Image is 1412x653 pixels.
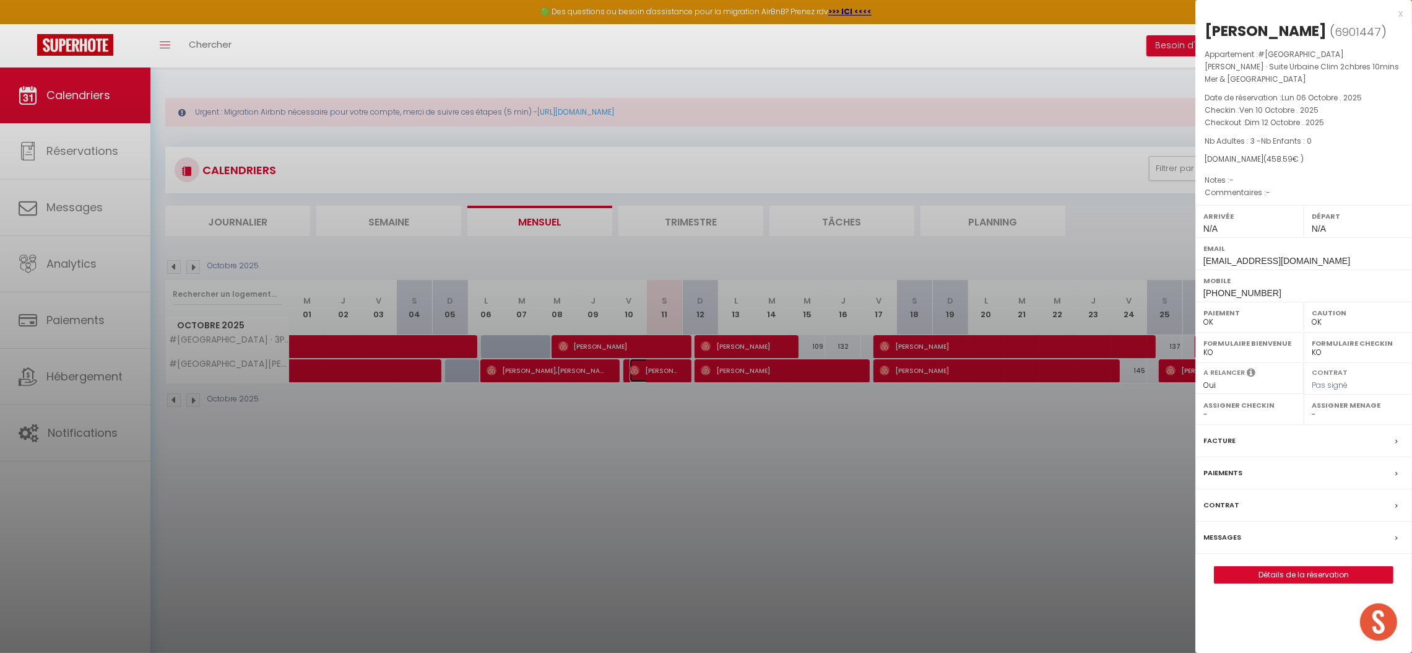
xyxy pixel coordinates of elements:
span: - [1229,175,1234,185]
label: Messages [1203,531,1241,544]
label: Email [1203,242,1404,255]
span: Nb Enfants : 0 [1261,136,1312,146]
label: Contrat [1203,499,1239,512]
span: Nb Adultes : 3 - [1205,136,1312,146]
label: Départ [1312,210,1404,222]
label: Formulaire Checkin [1312,337,1404,349]
span: N/A [1312,224,1326,234]
label: Caution [1312,307,1404,319]
p: Checkout : [1205,116,1403,129]
p: Checkin : [1205,104,1403,116]
span: ( ) [1330,23,1387,40]
span: - [1266,187,1270,198]
div: [PERSON_NAME] [1205,21,1327,41]
div: Ouvrir le chat [1360,603,1397,641]
span: Lun 06 Octobre . 2025 [1281,92,1362,103]
div: x [1195,6,1403,21]
label: Mobile [1203,274,1404,287]
p: Date de réservation : [1205,92,1403,104]
span: [PHONE_NUMBER] [1203,288,1281,298]
span: Pas signé [1312,380,1348,390]
label: Assigner Checkin [1203,399,1296,411]
label: Facture [1203,434,1236,447]
div: [DOMAIN_NAME] [1205,154,1403,165]
span: 458.59 [1267,154,1293,164]
label: Paiements [1203,467,1242,480]
span: [EMAIL_ADDRESS][DOMAIN_NAME] [1203,256,1350,266]
label: A relancer [1203,367,1245,378]
label: Contrat [1312,367,1348,375]
span: N/A [1203,224,1218,234]
span: Ven 10 Octobre . 2025 [1239,105,1319,115]
label: Arrivée [1203,210,1296,222]
i: Sélectionner OUI si vous souhaiter envoyer les séquences de messages post-checkout [1247,367,1255,381]
span: ( € ) [1263,154,1304,164]
span: 6901447 [1335,24,1381,40]
p: Commentaires : [1205,186,1403,199]
label: Paiement [1203,307,1296,319]
button: Détails de la réservation [1214,566,1393,584]
span: Dim 12 Octobre . 2025 [1245,117,1324,128]
p: Notes : [1205,174,1403,186]
span: #[GEOGRAPHIC_DATA][PERSON_NAME] · Suite Urbaine Clim 2chbres 10mins Mer & [GEOGRAPHIC_DATA] [1205,49,1399,84]
p: Appartement : [1205,48,1403,85]
label: Assigner Menage [1312,399,1404,411]
a: Détails de la réservation [1215,567,1393,583]
label: Formulaire Bienvenue [1203,337,1296,349]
